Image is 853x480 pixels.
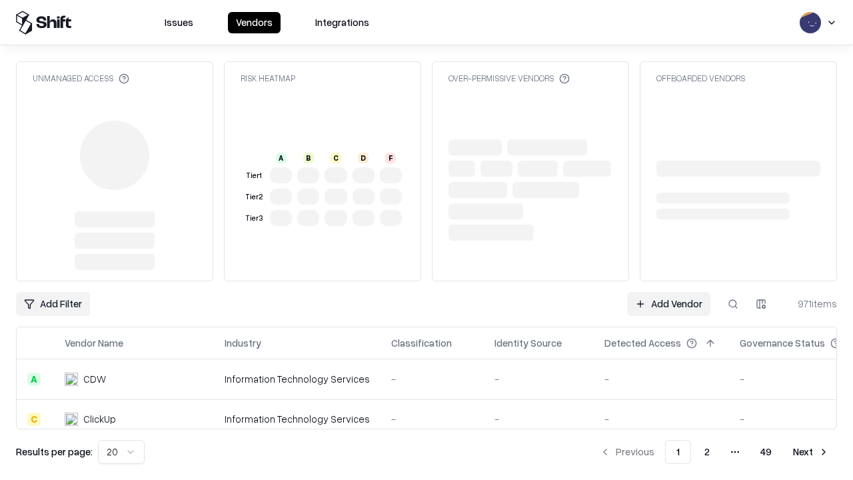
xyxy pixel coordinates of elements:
div: - [494,412,583,426]
div: A [27,373,41,386]
button: Integrations [307,12,377,33]
div: B [303,153,314,163]
button: Issues [157,12,201,33]
div: Information Technology Services [225,412,370,426]
button: 49 [750,440,782,464]
button: Vendors [228,12,281,33]
div: Unmanaged Access [33,73,129,84]
button: 2 [694,440,720,464]
img: CDW [65,373,78,386]
div: F [385,153,396,163]
div: C [331,153,341,163]
div: Information Technology Services [225,372,370,386]
div: - [391,412,473,426]
div: Tier 3 [243,213,265,224]
div: - [391,372,473,386]
a: Add Vendor [627,292,710,316]
div: Classification [391,336,452,350]
div: D [358,153,369,163]
div: C [27,413,41,426]
button: Add Filter [16,292,90,316]
div: Identity Source [494,336,562,350]
div: ClickUp [83,412,116,426]
div: - [604,412,718,426]
div: A [276,153,287,163]
button: Next [785,440,837,464]
p: Results per page: [16,445,93,459]
div: Tier 2 [243,191,265,203]
div: Governance Status [740,336,825,350]
div: - [604,372,718,386]
div: - [494,372,583,386]
div: 971 items [784,297,837,311]
div: Tier 1 [243,170,265,181]
div: Detected Access [604,336,681,350]
div: Vendor Name [65,336,123,350]
div: Industry [225,336,261,350]
div: Offboarded Vendors [656,73,745,84]
img: ClickUp [65,413,78,426]
button: 1 [665,440,691,464]
nav: pagination [592,440,837,464]
div: Risk Heatmap [241,73,295,84]
div: CDW [83,372,106,386]
div: Over-Permissive Vendors [448,73,570,84]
